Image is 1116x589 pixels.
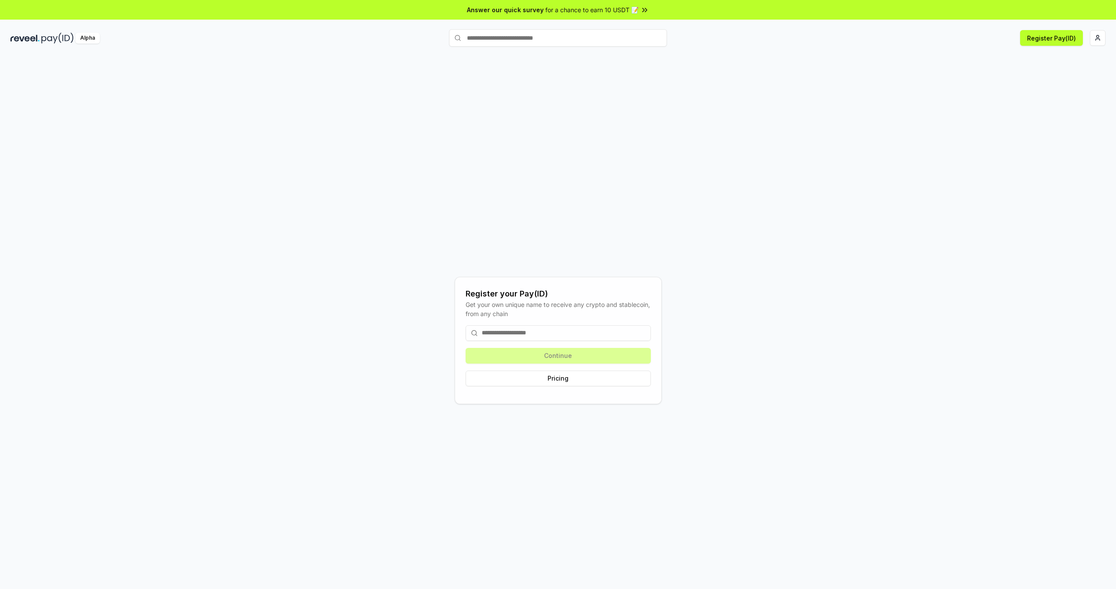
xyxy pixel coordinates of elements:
[466,288,651,300] div: Register your Pay(ID)
[10,33,40,44] img: reveel_dark
[75,33,100,44] div: Alpha
[466,371,651,386] button: Pricing
[1020,30,1083,46] button: Register Pay(ID)
[545,5,639,14] span: for a chance to earn 10 USDT 📝
[467,5,544,14] span: Answer our quick survey
[466,300,651,318] div: Get your own unique name to receive any crypto and stablecoin, from any chain
[41,33,74,44] img: pay_id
